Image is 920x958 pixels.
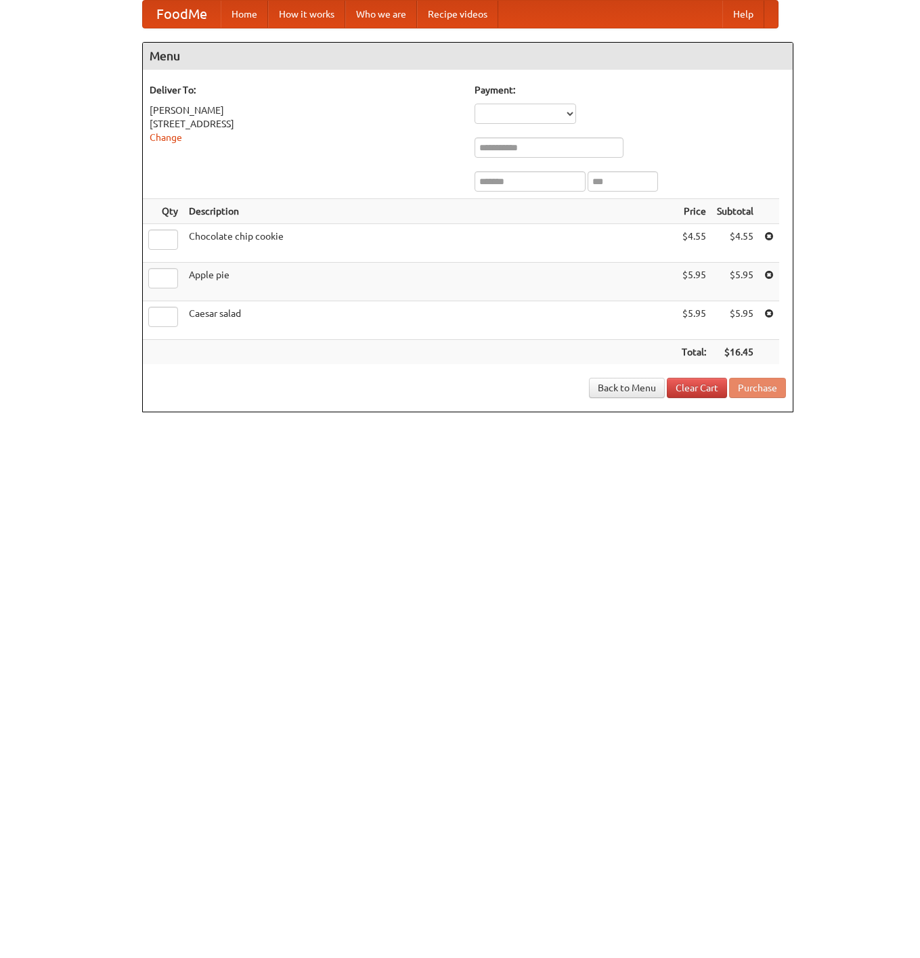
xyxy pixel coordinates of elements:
[183,224,676,263] td: Chocolate chip cookie
[711,224,759,263] td: $4.55
[183,301,676,340] td: Caesar salad
[676,199,711,224] th: Price
[150,117,461,131] div: [STREET_ADDRESS]
[143,1,221,28] a: FoodMe
[475,83,786,97] h5: Payment:
[143,43,793,70] h4: Menu
[667,378,727,398] a: Clear Cart
[417,1,498,28] a: Recipe videos
[183,263,676,301] td: Apple pie
[676,301,711,340] td: $5.95
[589,378,665,398] a: Back to Menu
[143,199,183,224] th: Qty
[711,263,759,301] td: $5.95
[729,378,786,398] button: Purchase
[268,1,345,28] a: How it works
[150,104,461,117] div: [PERSON_NAME]
[676,340,711,365] th: Total:
[150,83,461,97] h5: Deliver To:
[150,132,182,143] a: Change
[676,263,711,301] td: $5.95
[711,340,759,365] th: $16.45
[711,301,759,340] td: $5.95
[221,1,268,28] a: Home
[711,199,759,224] th: Subtotal
[183,199,676,224] th: Description
[345,1,417,28] a: Who we are
[676,224,711,263] td: $4.55
[722,1,764,28] a: Help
